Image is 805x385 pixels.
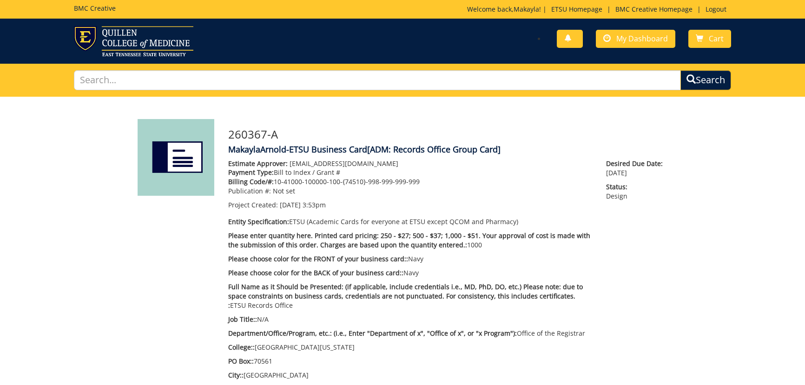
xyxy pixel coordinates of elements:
[514,5,539,13] a: Makayla
[228,371,244,379] span: City::
[228,268,403,277] span: Please choose color for the BACK of your business card::
[228,217,592,226] p: ETSU (Academic Cards for everyone at ETSU except QCOM and Pharmacy)
[228,231,592,250] p: 1000
[701,5,731,13] a: Logout
[228,177,274,186] span: Billing Code/#:
[228,186,271,195] span: Publication #:
[228,145,667,154] h4: MakaylaArnold-ETSU Business Card
[228,268,592,278] p: Navy
[228,231,590,249] span: Please enter quantity here. Printed card pricing: 250 - $27; 500 - $37; 1,000 - $51. Your approva...
[228,315,257,324] span: Job Title::
[74,26,193,56] img: ETSU logo
[280,200,326,209] span: [DATE] 3:53pm
[467,5,731,14] p: Welcome back, ! | | |
[606,159,667,178] p: [DATE]
[228,371,592,380] p: [GEOGRAPHIC_DATA]
[228,282,592,310] p: ETSU Records Office
[547,5,607,13] a: ETSU Homepage
[616,33,668,44] span: My Dashboard
[228,159,592,168] p: [EMAIL_ADDRESS][DOMAIN_NAME]
[606,182,667,192] span: Status:
[228,168,274,177] span: Payment Type:
[74,5,116,12] h5: BMC Creative
[228,159,288,168] span: Estimate Approver:
[228,217,289,226] span: Entity Specification:
[138,119,214,196] img: Product featured image
[228,357,592,366] p: 70561
[228,177,592,186] p: 10-41000-100000-100-{74510}-998-999-999-999
[367,144,501,155] span: [ADM: Records Office Group Card]
[228,254,592,264] p: Navy
[228,315,592,324] p: N/A
[709,33,724,44] span: Cart
[688,30,731,48] a: Cart
[228,254,408,263] span: Please choose color for the FRONT of your business card::
[228,343,592,352] p: [GEOGRAPHIC_DATA][US_STATE]
[228,168,592,177] p: Bill to Index / Grant #
[596,30,675,48] a: My Dashboard
[228,343,255,352] span: College::
[228,329,592,338] p: Office of the Registrar
[228,128,667,140] h3: 260367-A
[680,70,731,90] button: Search
[611,5,697,13] a: BMC Creative Homepage
[228,329,517,338] span: Department/Office/Program, etc.: (i.e., Enter "Department of x", "Office of x", or "x Program"):
[606,182,667,201] p: Design
[228,200,278,209] span: Project Created:
[228,282,583,310] span: Full Name as it Should be Presented: (if applicable, include credentials i.e., MD, PhD, DO, etc.)...
[228,357,254,365] span: PO Box::
[273,186,295,195] span: Not set
[74,70,680,90] input: Search...
[606,159,667,168] span: Desired Due Date:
